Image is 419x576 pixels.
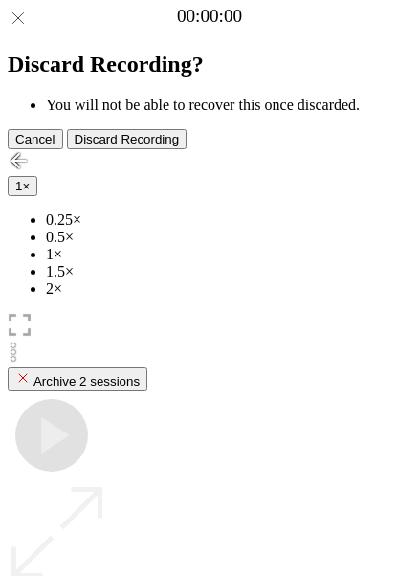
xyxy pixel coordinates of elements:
li: 1.5× [46,263,411,280]
li: 1× [46,246,411,263]
li: 0.25× [46,211,411,229]
a: 00:00:00 [177,6,242,27]
li: 0.5× [46,229,411,246]
button: Cancel [8,129,63,149]
button: 1× [8,176,37,196]
li: You will not be able to recover this once discarded. [46,97,411,114]
button: Archive 2 sessions [8,367,147,391]
button: Discard Recording [67,129,187,149]
span: 1 [15,179,22,193]
li: 2× [46,280,411,298]
h2: Discard Recording? [8,52,411,78]
div: Archive 2 sessions [15,370,140,388]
